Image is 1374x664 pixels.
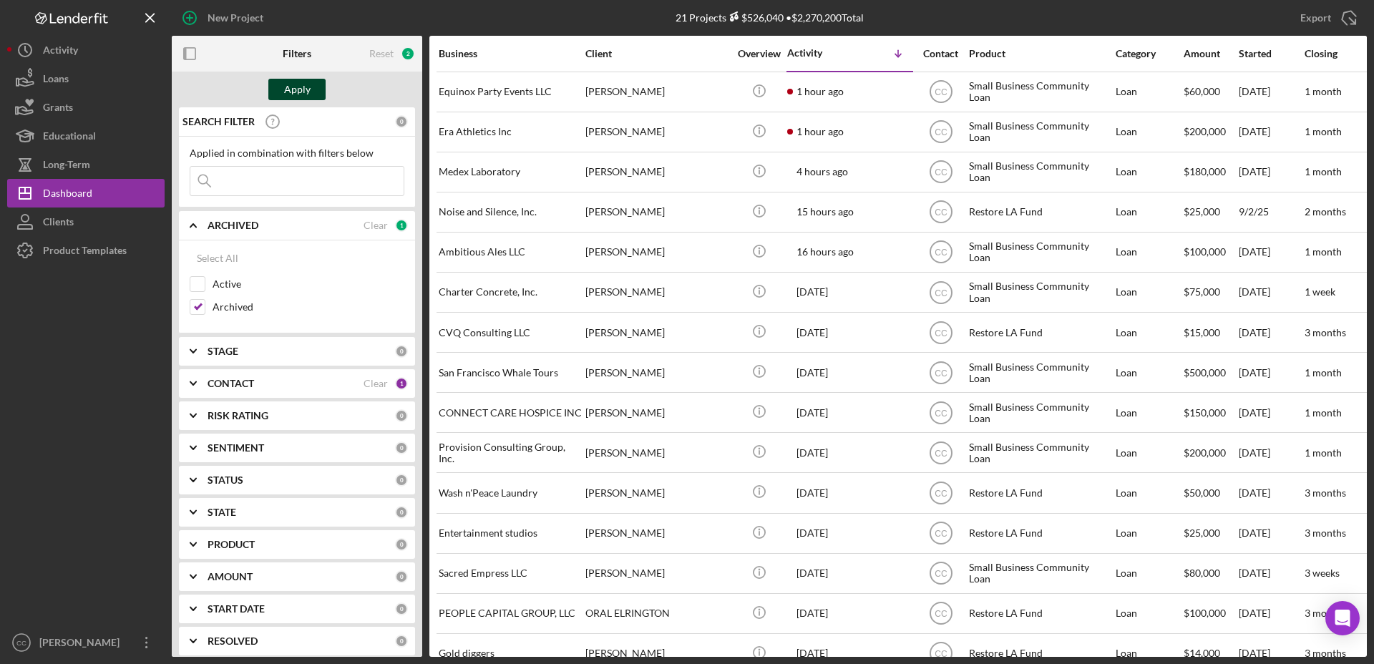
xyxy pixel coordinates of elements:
b: AMOUNT [208,571,253,582]
div: ORAL ELRINGTON [585,595,729,633]
time: 2025-09-09 17:24 [796,607,828,619]
div: [DATE] [1239,555,1303,592]
div: Loan [1116,113,1182,151]
b: PRODUCT [208,539,255,550]
div: Small Business Community Loan [969,233,1112,271]
b: STATUS [208,474,243,486]
div: Product Templates [43,236,127,268]
div: [PERSON_NAME] [585,555,729,592]
div: Small Business Community Loan [969,353,1112,391]
span: $50,000 [1184,487,1220,499]
text: CC [935,408,947,418]
button: Dashboard [7,179,165,207]
text: CC [935,167,947,177]
div: 9/2/25 [1239,193,1303,231]
b: RISK RATING [208,410,268,421]
div: Small Business Community Loan [969,555,1112,592]
time: 2025-09-25 20:48 [796,407,828,419]
div: Restore LA Fund [969,313,1112,351]
div: Restore LA Fund [969,193,1112,231]
button: Loans [7,64,165,93]
time: 1 month [1305,245,1342,258]
div: Started [1239,48,1303,59]
text: CC [935,328,947,338]
div: [PERSON_NAME] [585,233,729,271]
b: SEARCH FILTER [182,116,255,127]
div: $526,040 [726,11,784,24]
div: [DATE] [1239,394,1303,431]
text: CC [935,288,947,298]
div: 1 [395,219,408,232]
time: 3 weeks [1305,567,1340,579]
time: 3 months [1305,527,1346,539]
div: PEOPLE CAPITAL GROUP, LLC [439,595,582,633]
div: Open Intercom Messenger [1325,601,1360,635]
div: Client [585,48,729,59]
time: 2025-09-29 04:30 [796,327,828,338]
span: $14,000 [1184,647,1220,659]
span: $80,000 [1184,567,1220,579]
label: Archived [213,300,404,314]
span: $150,000 [1184,406,1226,419]
div: [PERSON_NAME] [585,434,729,472]
div: [PERSON_NAME] [36,628,129,660]
div: [DATE] [1239,153,1303,191]
text: CC [935,127,947,137]
b: STAGE [208,346,238,357]
text: CC [935,448,947,458]
div: Long-Term [43,150,90,182]
button: Product Templates [7,236,165,265]
div: Business [439,48,582,59]
div: [DATE] [1239,313,1303,351]
div: [DATE] [1239,113,1303,151]
div: 0 [395,538,408,551]
time: 1 month [1305,446,1342,459]
div: Restore LA Fund [969,514,1112,552]
time: 2025-09-13 02:50 [796,527,828,539]
time: 2025-09-25 09:21 [796,447,828,459]
div: Applied in combination with filters below [190,147,404,159]
div: [PERSON_NAME] [585,73,729,111]
span: $200,000 [1184,125,1226,137]
div: [PERSON_NAME] [585,153,729,191]
time: 3 months [1305,487,1346,499]
time: 1 week [1305,285,1335,298]
div: [DATE] [1239,353,1303,391]
div: Noise and Silence, Inc. [439,193,582,231]
div: [PERSON_NAME] [585,113,729,151]
a: Grants [7,93,165,122]
button: Activity [7,36,165,64]
span: $200,000 [1184,446,1226,459]
div: Small Business Community Loan [969,273,1112,311]
span: $180,000 [1184,165,1226,177]
button: CC[PERSON_NAME] [7,628,165,657]
div: Loan [1116,555,1182,592]
div: Activity [787,47,850,59]
div: Export [1300,4,1331,32]
div: CONNECT CARE HOSPICE INC [439,394,582,431]
div: [DATE] [1239,595,1303,633]
button: Export [1286,4,1367,32]
div: 0 [395,115,408,128]
div: Equinox Party Events LLC [439,73,582,111]
div: Medex Laboratory [439,153,582,191]
div: [DATE] [1239,514,1303,552]
div: Ambitious Ales LLC [439,233,582,271]
div: Loan [1116,273,1182,311]
time: 1 month [1305,406,1342,419]
div: Grants [43,93,73,125]
div: Entertainment studios [439,514,582,552]
time: 1 month [1305,165,1342,177]
time: 2025-09-30 19:07 [796,86,844,97]
span: $100,000 [1184,607,1226,619]
div: Loan [1116,353,1182,391]
div: 1 [395,377,408,390]
div: Small Business Community Loan [969,394,1112,431]
div: Dashboard [43,179,92,211]
b: SENTIMENT [208,442,264,454]
div: [PERSON_NAME] [585,273,729,311]
div: [PERSON_NAME] [585,394,729,431]
time: 2025-09-18 05:10 [796,487,828,499]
